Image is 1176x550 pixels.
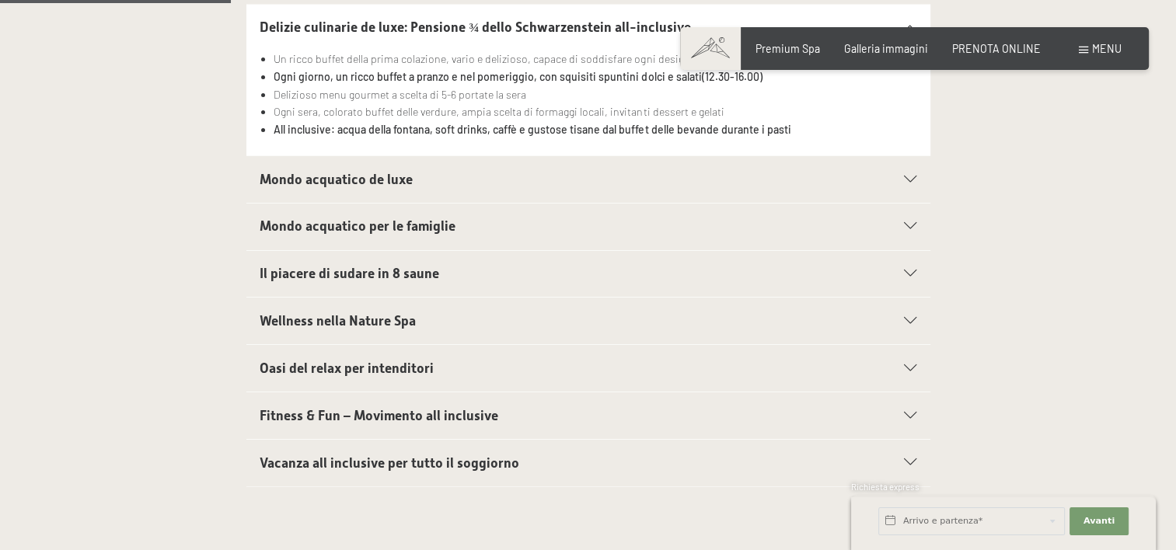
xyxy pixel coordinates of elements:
[1070,507,1129,535] button: Avanti
[952,42,1041,55] a: PRENOTA ONLINE
[260,172,413,187] span: Mondo acquatico de luxe
[844,42,928,55] a: Galleria immagini
[260,266,439,281] span: Il piacere di sudare in 8 saune
[1084,515,1115,527] span: Avanti
[274,123,790,136] strong: All inclusive: acqua della fontana, soft drinks, caffè e gustose tisane dal buffet delle bevande ...
[260,218,455,234] span: Mondo acquatico per le famiglie
[260,408,498,423] span: Fitness & Fun – Movimento all inclusive
[260,360,434,376] span: Oasi del relax per intenditori
[260,313,416,329] span: Wellness nella Nature Spa
[274,103,916,121] li: Ogni sera, colorato buffet delle verdure, ampia scelta di formaggi locali, invitanti dessert e ge...
[274,50,916,68] li: Un ricco buffet della prima colazione, vario e delizioso, capace di soddisfare ogni desiderio cul...
[1092,42,1122,55] span: Menu
[260,455,519,471] span: Vacanza all inclusive per tutto il soggiorno
[851,482,920,492] span: Richiesta express
[756,42,820,55] a: Premium Spa
[260,19,691,35] span: Delizie culinarie de luxe: Pensione ¾ dello Schwarzenstein all-inclusive
[701,70,762,83] strong: (12.30-16.00)
[274,86,916,104] li: Delizioso menu gourmet a scelta di 5-6 portate la sera
[274,70,701,83] strong: Ogni giorno, un ricco buffet a pranzo e nel pomeriggio, con squisiti spuntini dolci e salati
